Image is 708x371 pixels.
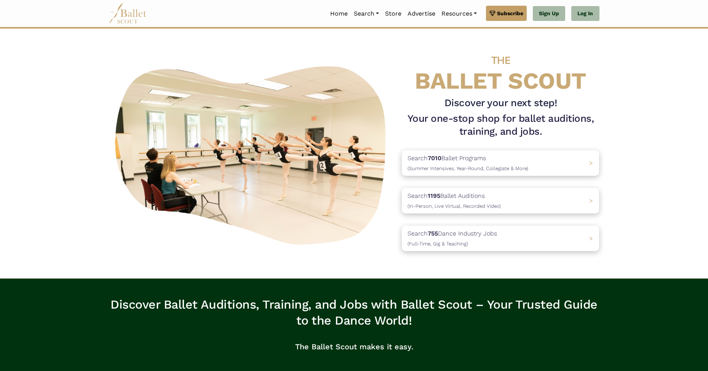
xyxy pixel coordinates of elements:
[402,44,599,94] h4: BALLET SCOUT
[438,6,480,22] a: Resources
[497,9,523,18] span: Subscribe
[489,9,495,18] img: gem.svg
[327,6,351,22] a: Home
[408,229,497,248] p: Search Dance Industry Jobs
[428,230,438,237] b: 755
[428,192,440,199] b: 1195
[408,191,501,210] p: Search Ballet Auditions
[589,159,593,167] span: >
[589,197,593,204] span: >
[402,112,599,138] h1: Your one-stop shop for ballet auditions, training, and jobs.
[408,153,528,173] p: Search Ballet Programs
[402,188,599,213] a: Search1195Ballet Auditions(In-Person, Live Virtual, Recorded Video) >
[408,166,528,171] span: (Summer Intensives, Year-Round, Collegiate & More)
[491,54,510,67] span: THE
[402,150,599,176] a: Search7010Ballet Programs(Summer Intensives, Year-Round, Collegiate & More)>
[402,97,599,110] h3: Discover your next step!
[533,6,565,21] a: Sign Up
[402,226,599,251] a: Search755Dance Industry Jobs(Full-Time, Gig & Teaching) >
[404,6,438,22] a: Advertise
[408,203,501,209] span: (In-Person, Live Virtual, Recorded Video)
[428,154,441,162] b: 7010
[486,6,527,21] a: Subscribe
[109,58,396,249] img: A group of ballerinas talking to each other in a ballet studio
[109,297,599,328] h3: Discover Ballet Auditions, Training, and Jobs with Ballet Scout – Your Trusted Guide to the Dance...
[571,6,599,21] a: Log In
[408,241,468,247] span: (Full-Time, Gig & Teaching)
[382,6,404,22] a: Store
[589,235,593,242] span: >
[351,6,382,22] a: Search
[109,334,599,359] p: The Ballet Scout makes it easy.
